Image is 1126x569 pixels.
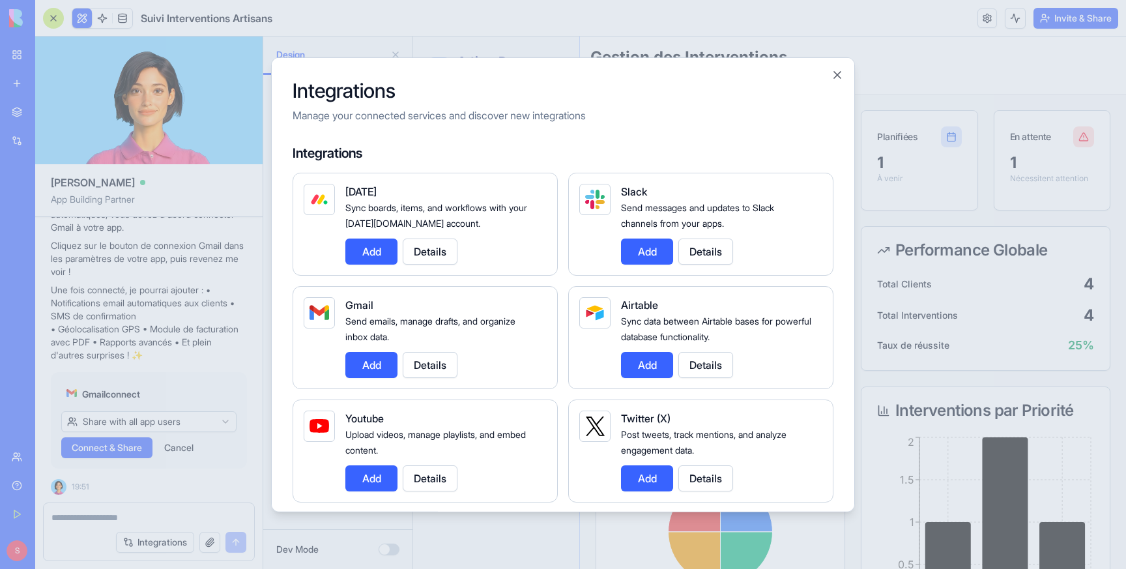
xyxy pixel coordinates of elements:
tspan: Réparation 25% [353,531,433,544]
a: Artisans [10,121,156,141]
h1: Gestion des Interventions [177,10,702,31]
div: 1 [398,262,416,276]
h2: Integrations [293,78,833,102]
a: Tableau de bord [10,74,156,95]
p: Gestion d'interventions [44,34,142,47]
span: Airtable [621,298,658,311]
p: Nécessitent attention [597,137,682,147]
div: 1 [597,116,682,137]
button: Add [621,351,673,377]
a: Clients [10,144,156,165]
button: Details [403,351,457,377]
p: 33 % d'occupation [199,302,416,313]
span: En intervention [199,263,263,276]
div: 1 [332,116,416,137]
p: Interventions complétées [332,137,416,158]
a: Interventions [10,97,156,118]
p: Interventions actives [199,137,283,147]
span: Gmail [345,298,373,311]
span: Slack [621,184,647,197]
button: Details [678,238,733,264]
p: Manage your connected services and discover new integrations [293,107,833,123]
div: En cours [199,94,234,107]
span: Tableau de bord [36,78,108,91]
tspan: Maintenance 25% [173,531,261,544]
tspan: 2 [495,399,501,412]
span: Twitter (X) [621,411,671,424]
h4: Integrations [293,143,833,162]
span: Clients [36,148,67,161]
span: Taux de réussite [464,302,536,315]
span: Upload videos, manage playlists, and embed content. [345,428,526,455]
span: Disponibles [199,238,251,251]
div: Interventions par Type [199,366,416,382]
p: Suivi et planification des interventions artisans [177,31,702,47]
div: 1 [464,116,549,137]
span: 4 [671,269,681,289]
span: Youtube [345,411,384,424]
tspan: 1 [497,479,501,492]
button: Details [403,238,457,264]
span: Interventions [36,101,93,114]
div: En attente [597,94,639,107]
span: 4 [671,237,681,258]
span: Total Interventions [464,272,545,285]
button: Details [403,465,457,491]
div: Interventions par Priorité [464,366,681,382]
button: Details [678,465,733,491]
span: [DATE] [345,184,377,197]
button: Add [621,465,673,491]
p: À venir [464,137,549,147]
h2: ArtisanPro [44,16,142,34]
span: Send emails, manage drafts, and organize inbox data. [345,315,515,342]
tspan: Dépannage 25% [353,439,436,452]
span: Sync data between Airtable bases for powerful database functionality. [621,315,811,342]
div: Planifiées [464,94,505,107]
span: Send messages and updates to Slack channels from your apps. [621,201,774,228]
button: Details [678,351,733,377]
button: Add [345,238,397,264]
span: Post tweets, track mentions, and analyze engagement data. [621,428,787,455]
tspan: 0.5 [485,521,501,534]
span: Artisans [36,124,73,138]
tspan: 1.5 [487,437,501,450]
button: Add [621,238,673,264]
button: Add [345,465,397,491]
span: 25 % [655,300,681,318]
span: Sync boards, items, and workflows with your [DATE][DOMAIN_NAME] account. [345,201,527,228]
tspan: Installation 25% [182,439,261,452]
div: Performance Globale [464,206,681,222]
div: Terminées [332,94,375,107]
div: État des Artisans [199,206,416,222]
button: Add [345,351,397,377]
span: Total Clients [464,241,519,254]
div: 2 [397,237,416,252]
div: 1 [199,116,283,137]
